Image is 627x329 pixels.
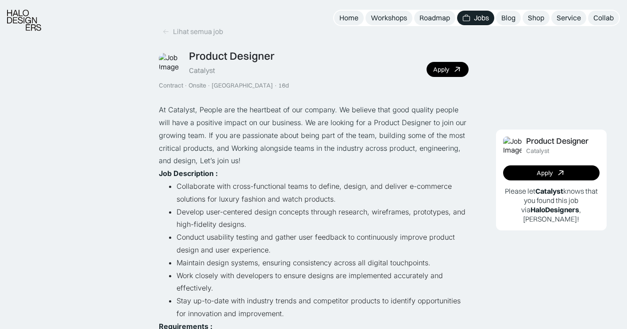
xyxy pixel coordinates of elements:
[528,13,544,23] div: Shop
[334,11,364,25] a: Home
[503,187,600,223] p: Please let knows that you found this job via , [PERSON_NAME]!
[551,11,586,25] a: Service
[433,66,449,73] div: Apply
[365,11,412,25] a: Workshops
[588,11,619,25] a: Collab
[503,165,600,180] a: Apply
[159,103,469,167] p: At Catalyst, People are the heartbeat of our company. We believe that good quality people will ha...
[189,50,274,62] div: Product Designer
[278,82,289,89] div: 16d
[523,11,550,25] a: Shop
[427,62,469,77] a: Apply
[526,147,549,155] div: Catalyst
[212,82,273,89] div: [GEOGRAPHIC_DATA]
[177,180,469,206] li: Collaborate with cross-functional teams to define, design, and deliver e-commerce solutions for l...
[501,13,515,23] div: Blog
[593,13,614,23] div: Collab
[159,53,184,72] img: Job Image
[531,205,579,214] b: HaloDesigners
[189,66,215,75] div: Catalyst
[474,13,489,23] div: Jobs
[535,187,563,195] b: Catalyst
[159,82,183,89] div: Contract
[177,206,469,231] li: Develop user-centered design concepts through research, wireframes, prototypes, and high-fidelity...
[339,13,358,23] div: Home
[419,13,450,23] div: Roadmap
[159,169,218,178] strong: Job Description :
[414,11,455,25] a: Roadmap
[457,11,494,25] a: Jobs
[207,82,211,89] div: ·
[503,137,522,155] img: Job Image
[371,13,407,23] div: Workshops
[526,137,589,146] div: Product Designer
[496,11,521,25] a: Blog
[184,82,188,89] div: ·
[177,231,469,256] li: Conduct usability testing and gather user feedback to continuously improve product design and use...
[557,13,581,23] div: Service
[177,256,469,269] li: Maintain design systems, ensuring consistency across all digital touchpoints.
[177,295,469,320] li: Stay up-to-date with industry trends and competitor products to identify opportunities for innova...
[159,24,227,39] a: Lihat semua job
[274,82,277,89] div: ·
[173,27,223,36] div: Lihat semua job
[177,269,469,295] li: Work closely with developers to ensure designs are implemented accurately and effectively.
[537,169,553,177] div: Apply
[188,82,206,89] div: Onsite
